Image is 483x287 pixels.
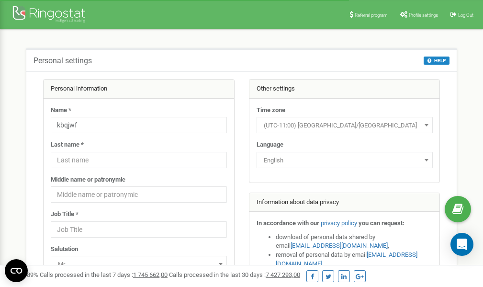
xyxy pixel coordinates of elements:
[51,117,227,133] input: Name
[51,245,78,254] label: Salutation
[51,152,227,168] input: Last name
[169,271,300,278] span: Calls processed in the last 30 days :
[355,12,388,18] span: Referral program
[5,259,28,282] button: Open CMP widget
[249,80,440,99] div: Other settings
[133,271,168,278] u: 1 745 662,00
[257,152,433,168] span: English
[51,186,227,203] input: Middle name or patronymic
[51,210,79,219] label: Job Title *
[249,193,440,212] div: Information about data privacy
[257,140,283,149] label: Language
[424,57,449,65] button: HELP
[51,106,71,115] label: Name *
[257,117,433,133] span: (UTC-11:00) Pacific/Midway
[276,251,433,268] li: removal of personal data by email ,
[260,119,429,132] span: (UTC-11:00) Pacific/Midway
[51,221,227,238] input: Job Title
[260,154,429,167] span: English
[44,80,234,99] div: Personal information
[359,219,404,227] strong: you can request:
[276,233,433,251] li: download of personal data shared by email ,
[291,242,388,249] a: [EMAIL_ADDRESS][DOMAIN_NAME]
[34,57,92,65] h5: Personal settings
[54,258,224,271] span: Mr.
[409,12,438,18] span: Profile settings
[321,219,357,227] a: privacy policy
[266,271,300,278] u: 7 427 293,00
[257,106,285,115] label: Time zone
[51,140,84,149] label: Last name *
[257,219,319,227] strong: In accordance with our
[51,256,227,272] span: Mr.
[458,12,473,18] span: Log Out
[450,233,473,256] div: Open Intercom Messenger
[51,175,125,184] label: Middle name or patronymic
[40,271,168,278] span: Calls processed in the last 7 days :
